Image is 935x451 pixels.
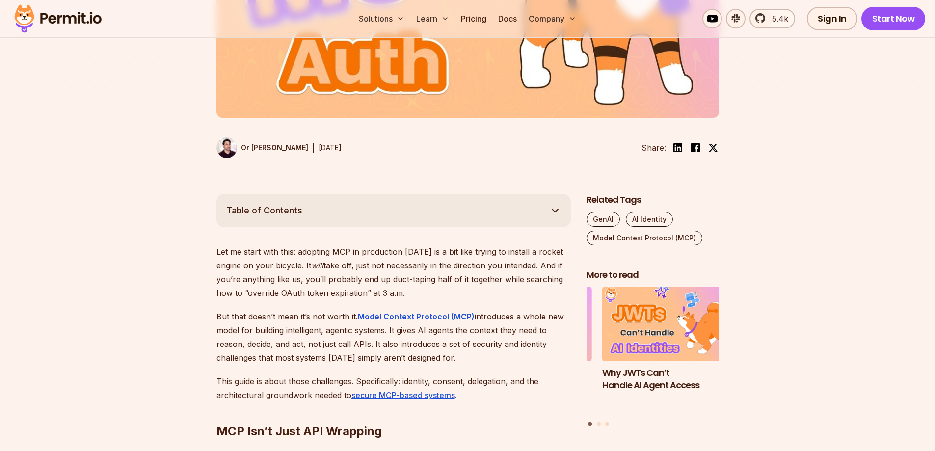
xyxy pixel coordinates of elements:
p: This guide is about those challenges. Specifically: identity, consent, delegation, and the archit... [216,374,571,402]
img: linkedin [672,142,684,154]
a: Model Context Protocol (MCP) [587,231,702,245]
h2: Related Tags [587,194,719,206]
span: Table of Contents [226,204,302,217]
a: Sign In [807,7,857,30]
em: will [311,261,323,270]
img: Or Weis [216,137,237,158]
img: twitter [708,143,718,153]
a: Docs [494,9,521,28]
a: GenAI [587,212,620,227]
button: Go to slide 3 [605,422,609,426]
h3: Delegating AI Permissions to Human Users with [DOMAIN_NAME]’s Access Request MCP [459,367,592,416]
a: AI Identity [626,212,673,227]
p: Or [PERSON_NAME] [241,143,308,153]
a: Start Now [861,7,926,30]
p: Let me start with this: adopting MCP in production [DATE] is a bit like trying to install a rocke... [216,245,571,300]
span: 5.4k [766,13,788,25]
a: 5.4k [749,9,795,28]
li: 1 of 3 [602,287,735,416]
time: [DATE] [319,143,342,152]
img: Why JWTs Can’t Handle AI Agent Access [602,287,735,361]
img: Permit logo [10,2,106,35]
img: facebook [690,142,701,154]
h2: More to read [587,269,719,281]
button: Solutions [355,9,408,28]
h2: MCP Isn’t Just API Wrapping [216,384,571,439]
button: Company [525,9,580,28]
a: Model Context Protocol (MCP) [358,312,475,321]
div: Posts [587,287,719,427]
a: Or [PERSON_NAME] [216,137,308,158]
p: But that doesn’t mean it’s not worth it. introduces a whole new model for building intelligent, a... [216,310,571,365]
li: 3 of 3 [459,287,592,416]
h3: Why JWTs Can’t Handle AI Agent Access [602,367,735,392]
img: Delegating AI Permissions to Human Users with Permit.io’s Access Request MCP [459,287,592,361]
div: | [312,142,315,154]
button: Table of Contents [216,194,571,227]
button: Go to slide 1 [588,422,592,426]
a: secure MCP-based systems [351,390,455,400]
button: Learn [412,9,453,28]
button: Go to slide 2 [597,422,601,426]
a: Pricing [457,9,490,28]
li: Share: [641,142,666,154]
a: Why JWTs Can’t Handle AI Agent AccessWhy JWTs Can’t Handle AI Agent Access [602,287,735,416]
